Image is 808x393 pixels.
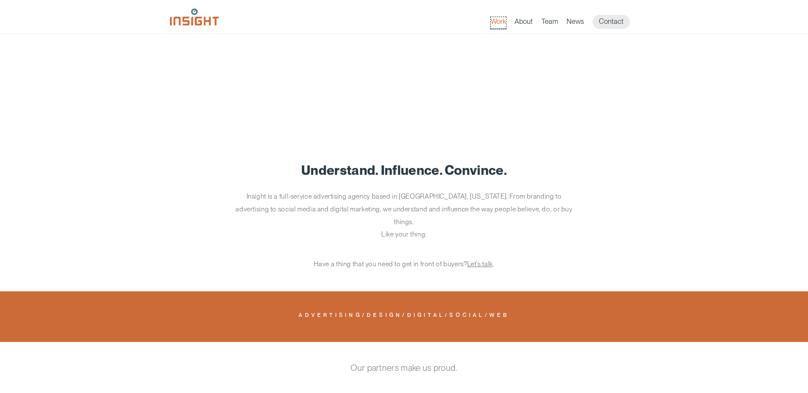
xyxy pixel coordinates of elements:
h1: Understand. Influence. Convince. [170,163,638,177]
a: Advertising [299,313,362,320]
span: / [362,313,367,318]
a: Digital [407,313,445,320]
img: Insight Marketing Design [170,9,219,26]
a: Web [489,313,509,320]
span: / [485,313,489,318]
nav: primary navigation menu [491,15,638,29]
span: / [402,313,407,318]
p: Have a thing that you need to get in front of buyers? . [234,258,575,271]
a: Let’s talk [467,260,493,268]
a: Team [541,17,558,29]
a: About [515,17,533,29]
p: Insight is a full-service advertising agency based in [GEOGRAPHIC_DATA], [US_STATE]. From brandin... [234,190,575,240]
a: News [566,17,584,29]
h2: Our partners make us proud. [170,363,638,373]
a: Contact [592,15,630,29]
a: Design [367,313,402,320]
a: Social [449,313,484,320]
span: / [445,313,449,318]
a: Work [491,17,506,29]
